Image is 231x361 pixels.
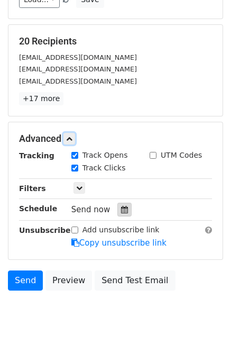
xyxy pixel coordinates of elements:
[19,204,57,213] strong: Schedule
[19,226,71,234] strong: Unsubscribe
[82,163,126,174] label: Track Clicks
[178,310,231,361] iframe: Chat Widget
[19,184,46,193] strong: Filters
[82,224,160,236] label: Add unsubscribe link
[71,205,110,214] span: Send now
[19,92,63,105] a: +17 more
[19,77,137,85] small: [EMAIL_ADDRESS][DOMAIN_NAME]
[45,270,92,291] a: Preview
[19,53,137,61] small: [EMAIL_ADDRESS][DOMAIN_NAME]
[19,133,212,145] h5: Advanced
[161,150,202,161] label: UTM Codes
[95,270,175,291] a: Send Test Email
[8,270,43,291] a: Send
[19,65,137,73] small: [EMAIL_ADDRESS][DOMAIN_NAME]
[71,238,167,248] a: Copy unsubscribe link
[82,150,128,161] label: Track Opens
[19,151,54,160] strong: Tracking
[19,35,212,47] h5: 20 Recipients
